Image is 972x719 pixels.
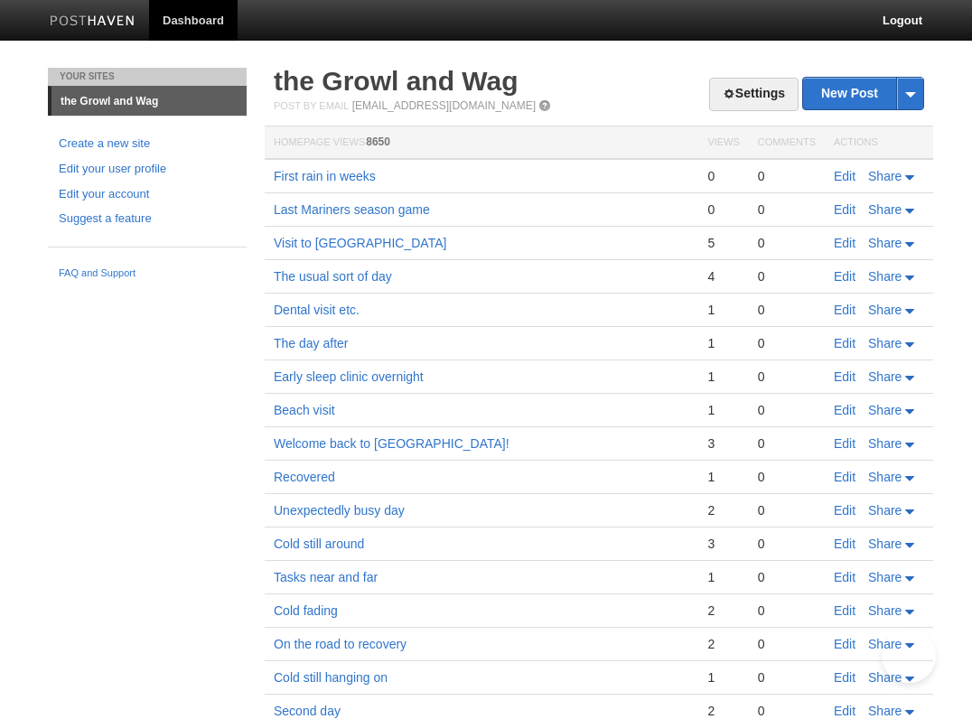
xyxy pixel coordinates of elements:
[707,369,739,385] div: 1
[707,536,739,552] div: 3
[59,210,236,229] a: Suggest a feature
[274,169,376,183] a: First rain in weeks
[758,235,816,251] div: 0
[882,629,936,683] iframe: Help Scout Beacon - Open
[274,670,388,685] a: Cold still hanging on
[50,15,136,29] img: Posthaven-bar
[707,435,739,452] div: 3
[834,236,855,250] a: Edit
[868,637,902,651] span: Share
[758,268,816,285] div: 0
[698,126,748,160] th: Views
[758,335,816,351] div: 0
[758,569,816,585] div: 0
[51,87,247,116] a: the Growl and Wag
[274,336,349,350] a: The day after
[834,503,855,518] a: Edit
[707,268,739,285] div: 4
[868,670,902,685] span: Share
[834,670,855,685] a: Edit
[868,202,902,217] span: Share
[758,536,816,552] div: 0
[868,169,902,183] span: Share
[59,160,236,179] a: Edit your user profile
[274,603,338,618] a: Cold fading
[758,168,816,184] div: 0
[274,66,519,96] a: the Growl and Wag
[758,201,816,218] div: 0
[707,569,739,585] div: 1
[758,602,816,619] div: 0
[868,436,902,451] span: Share
[868,470,902,484] span: Share
[834,470,855,484] a: Edit
[868,570,902,584] span: Share
[834,436,855,451] a: Edit
[868,403,902,417] span: Share
[758,669,816,686] div: 0
[834,336,855,350] a: Edit
[868,537,902,551] span: Share
[868,269,902,284] span: Share
[707,636,739,652] div: 2
[274,537,364,551] a: Cold still around
[707,703,739,719] div: 2
[803,78,923,109] a: New Post
[274,269,392,284] a: The usual sort of day
[707,669,739,686] div: 1
[59,185,236,204] a: Edit your account
[868,236,902,250] span: Share
[274,470,335,484] a: Recovered
[868,303,902,317] span: Share
[758,502,816,518] div: 0
[749,126,825,160] th: Comments
[868,336,902,350] span: Share
[758,369,816,385] div: 0
[366,135,390,148] span: 8650
[274,637,407,651] a: On the road to recovery
[834,369,855,384] a: Edit
[707,201,739,218] div: 0
[707,469,739,485] div: 1
[707,335,739,351] div: 1
[825,126,933,160] th: Actions
[758,302,816,318] div: 0
[868,369,902,384] span: Share
[265,126,698,160] th: Homepage Views
[834,637,855,651] a: Edit
[274,436,509,451] a: Welcome back to [GEOGRAPHIC_DATA]!
[834,603,855,618] a: Edit
[707,235,739,251] div: 5
[59,135,236,154] a: Create a new site
[707,168,739,184] div: 0
[709,78,799,111] a: Settings
[274,369,424,384] a: Early sleep clinic overnight
[59,266,236,282] a: FAQ and Support
[48,68,247,86] li: Your Sites
[834,704,855,718] a: Edit
[758,636,816,652] div: 0
[758,402,816,418] div: 0
[274,303,360,317] a: Dental visit etc.
[274,570,378,584] a: Tasks near and far
[274,100,349,111] span: Post by Email
[274,403,335,417] a: Beach visit
[274,202,430,217] a: Last Mariners season game
[274,236,446,250] a: Visit to [GEOGRAPHIC_DATA]
[868,503,902,518] span: Share
[758,469,816,485] div: 0
[834,169,855,183] a: Edit
[707,502,739,518] div: 2
[834,269,855,284] a: Edit
[868,704,902,718] span: Share
[758,703,816,719] div: 0
[707,402,739,418] div: 1
[834,537,855,551] a: Edit
[274,704,341,718] a: Second day
[352,99,536,112] a: [EMAIL_ADDRESS][DOMAIN_NAME]
[868,603,902,618] span: Share
[707,602,739,619] div: 2
[834,303,855,317] a: Edit
[707,302,739,318] div: 1
[274,503,405,518] a: Unexpectedly busy day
